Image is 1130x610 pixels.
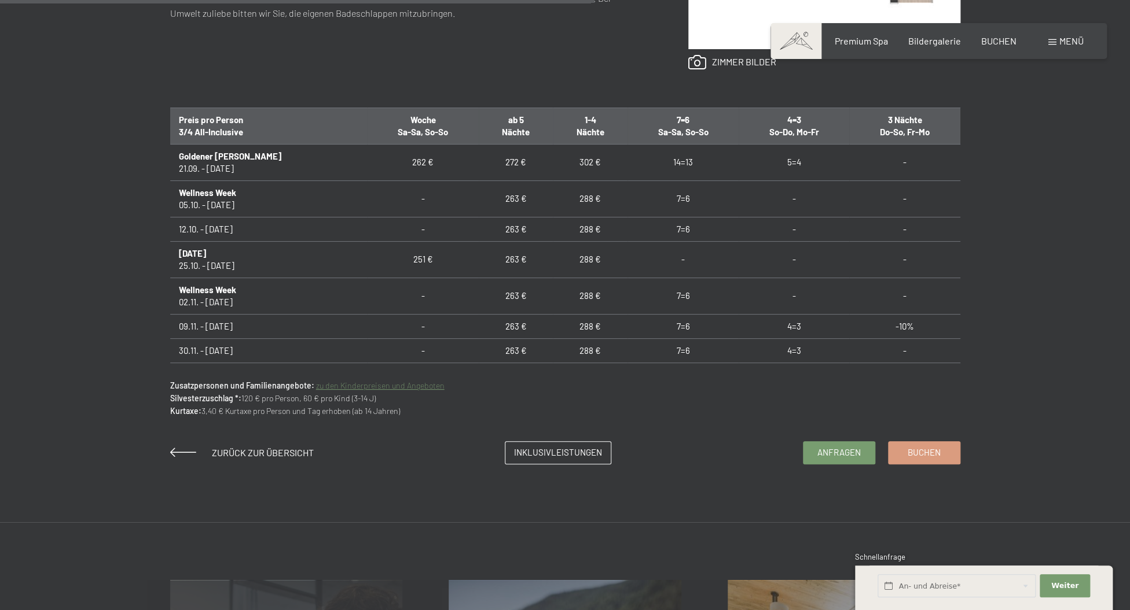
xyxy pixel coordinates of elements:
[1051,581,1078,591] span: Weiter
[170,393,241,403] strong: Silvesterzuschlag *:
[849,338,960,363] td: -
[739,217,849,241] td: -
[804,442,875,464] a: Anfragen
[170,278,368,314] td: 02.11. - [DATE]
[505,442,611,464] a: Inklusivleistungen
[179,187,236,198] b: Wellness Week
[1040,574,1089,598] button: Weiter
[179,151,281,161] b: Goldener [PERSON_NAME]
[179,114,243,125] span: Preis pro Person
[553,180,627,217] td: 288 €
[367,180,479,217] td: -
[889,442,960,464] a: Buchen
[553,241,627,278] td: 288 €
[367,241,479,278] td: 251 €
[739,241,849,278] td: -
[628,241,739,278] td: -
[739,180,849,217] td: -
[628,278,739,314] td: 7=6
[367,108,479,144] th: Woche
[212,447,314,458] span: Zurück zur Übersicht
[908,446,941,459] span: Buchen
[1059,35,1084,46] span: Menü
[769,127,819,137] span: So-Do, Mo-Fr
[170,406,201,416] strong: Kurtaxe:
[479,363,553,387] td: 263 €
[316,380,445,390] a: zu den Kinderpreisen und Angeboten
[514,446,602,459] span: Inklusivleistungen
[628,217,739,241] td: 7=6
[398,127,448,137] span: Sa-Sa, So-So
[739,314,849,338] td: 4=3
[739,108,849,144] th: 4=3
[179,284,236,295] b: Wellness Week
[179,127,243,137] span: 3/4 All-Inclusive
[479,278,553,314] td: 263 €
[834,35,887,46] a: Premium Spa
[479,144,553,180] td: 272 €
[849,108,960,144] th: 3 Nächte
[628,314,739,338] td: 7=6
[628,180,739,217] td: 7=6
[179,248,206,258] b: [DATE]
[628,363,739,387] td: 7=6
[479,108,553,144] th: ab 5
[849,217,960,241] td: -
[367,338,479,363] td: -
[553,278,627,314] td: 288 €
[849,278,960,314] td: -
[367,217,479,241] td: -
[170,363,368,387] td: 07.12. - [DATE]
[170,217,368,241] td: 12.10. - [DATE]
[170,447,314,458] a: Zurück zur Übersicht
[367,314,479,338] td: -
[367,278,479,314] td: -
[170,338,368,363] td: 30.11. - [DATE]
[170,379,960,418] p: 120 € pro Person, 60 € pro Kind (3-14 J) 3,40 € Kurtaxe pro Person und Tag erhoben (ab 14 Jahren)
[880,127,930,137] span: Do-So, Fr-Mo
[981,35,1017,46] a: BUCHEN
[479,314,553,338] td: 263 €
[855,552,905,561] span: Schnellanfrage
[849,144,960,180] td: -
[628,144,739,180] td: 14=13
[849,363,960,387] td: -10%
[479,241,553,278] td: 263 €
[479,217,553,241] td: 263 €
[739,338,849,363] td: 4=3
[553,314,627,338] td: 288 €
[553,217,627,241] td: 288 €
[739,144,849,180] td: 5=4
[739,363,849,387] td: 4=3 Mo-Fr
[170,241,368,278] td: 25.10. - [DATE]
[170,314,368,338] td: 09.11. - [DATE]
[658,127,709,137] span: Sa-Sa, So-So
[739,278,849,314] td: -
[908,35,961,46] a: Bildergalerie
[849,314,960,338] td: -10%
[367,144,479,180] td: 262 €
[817,446,861,459] span: Anfragen
[170,180,368,217] td: 05.10. - [DATE]
[170,144,368,180] td: 21.09. - [DATE]
[577,127,604,137] span: Nächte
[479,180,553,217] td: 263 €
[849,241,960,278] td: -
[502,127,530,137] span: Nächte
[553,108,627,144] th: 1-4
[553,338,627,363] td: 288 €
[170,380,314,390] strong: Zusatzpersonen und Familienangebote:
[479,338,553,363] td: 263 €
[553,144,627,180] td: 302 €
[849,180,960,217] td: -
[367,363,479,387] td: -
[628,338,739,363] td: 7=6
[553,363,627,387] td: 288 €
[628,108,739,144] th: 7=6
